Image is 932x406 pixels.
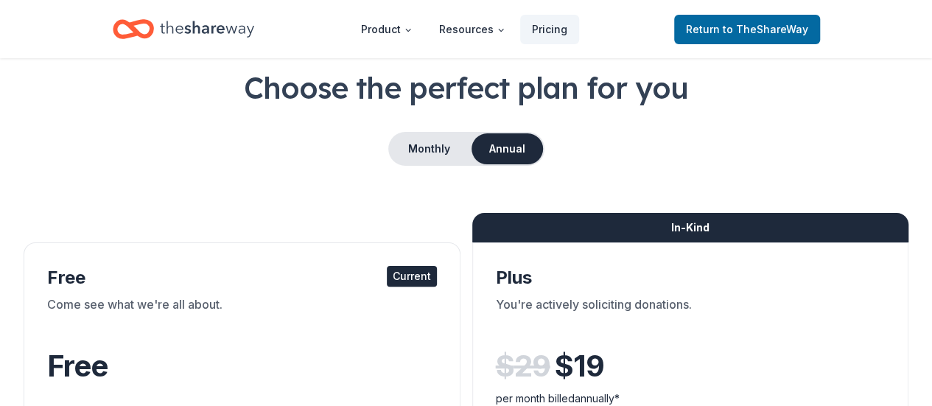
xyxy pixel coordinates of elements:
[472,133,543,164] button: Annual
[496,266,886,290] div: Plus
[520,15,579,44] a: Pricing
[349,12,579,46] nav: Main
[390,133,469,164] button: Monthly
[349,15,424,44] button: Product
[496,295,886,337] div: You're actively soliciting donations.
[24,67,908,108] h1: Choose the perfect plan for you
[47,348,108,384] span: Free
[113,12,254,46] a: Home
[723,23,808,35] span: to TheShareWay
[472,213,909,242] div: In-Kind
[555,346,604,387] span: $ 19
[686,21,808,38] span: Return
[387,266,437,287] div: Current
[674,15,820,44] a: Returnto TheShareWay
[427,15,517,44] button: Resources
[47,266,437,290] div: Free
[47,295,437,337] div: Come see what we're all about.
